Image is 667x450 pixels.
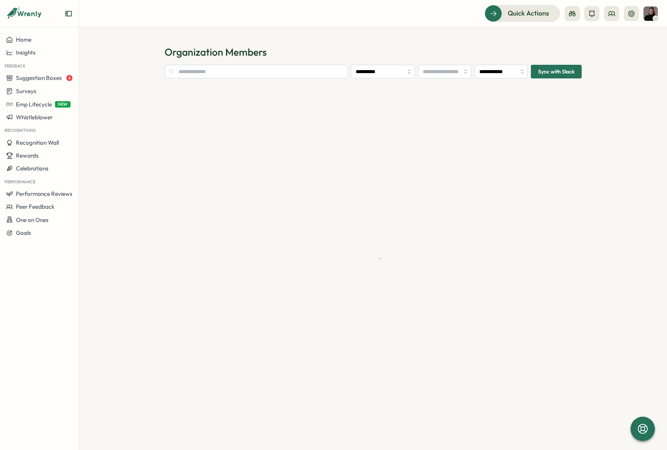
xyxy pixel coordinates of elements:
[16,165,49,172] span: Celebrations
[55,101,71,108] span: NEW
[16,36,31,43] span: Home
[16,190,72,197] span: Performance Reviews
[16,229,31,236] span: Goals
[16,87,36,95] span: Surveys
[65,10,72,17] button: Expand sidebar
[643,6,658,21] img: Andrea V. Farruggio
[16,74,62,81] span: Suggestion Boxes
[16,139,59,146] span: Recognition Wall
[508,8,549,18] span: Quick Actions
[66,75,72,81] span: 4
[485,5,560,22] button: Quick Actions
[165,45,582,59] h1: Organization Members
[16,216,49,223] span: One on Ones
[16,101,52,108] span: Emp Lifecycle
[531,65,582,78] button: Sync with Slack
[16,152,39,159] span: Rewards
[16,203,55,210] span: Peer Feedback
[16,114,53,121] span: Whistleblower
[538,65,574,78] span: Sync with Slack
[16,49,36,56] span: Insights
